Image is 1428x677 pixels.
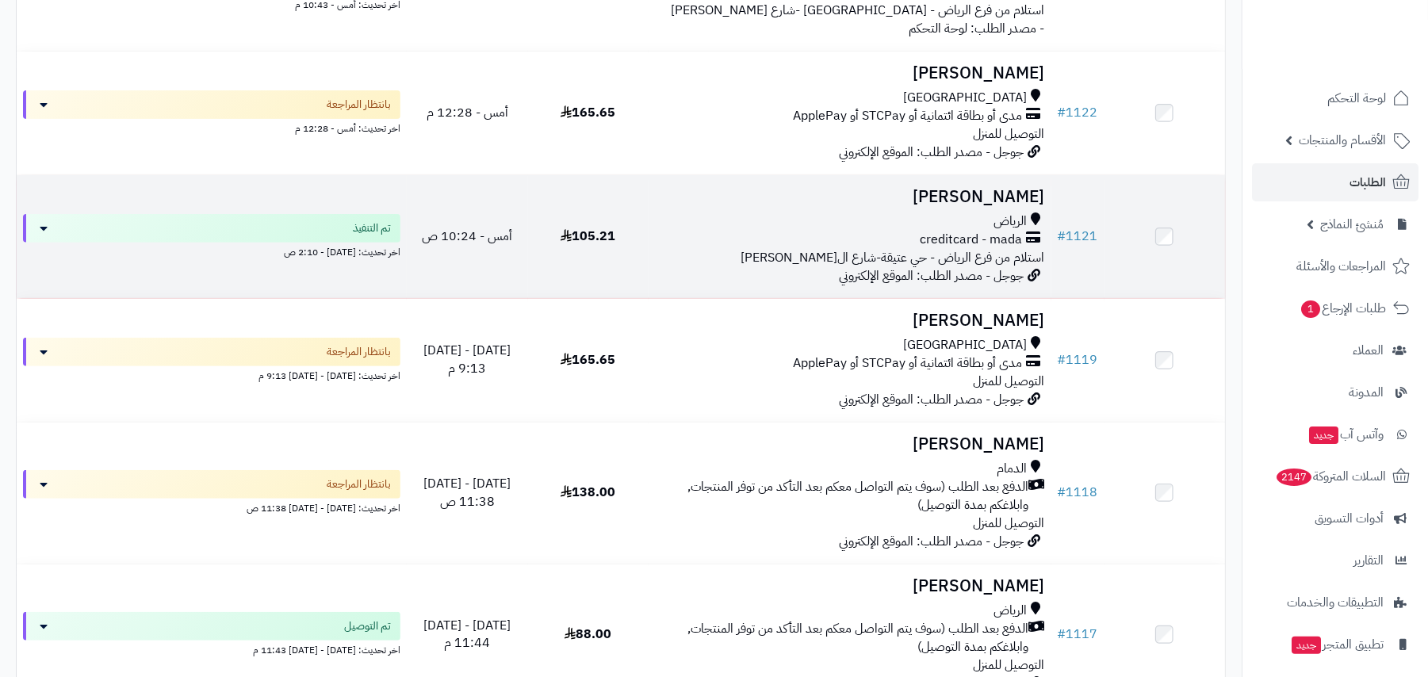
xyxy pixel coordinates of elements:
span: بانتظار المراجعة [327,344,391,360]
span: الطلبات [1350,171,1386,193]
span: تطبيق المتجر [1290,633,1384,656]
span: الدمام [997,460,1028,478]
a: تطبيق المتجرجديد [1252,625,1418,664]
h3: [PERSON_NAME] [655,577,1044,595]
span: التقارير [1353,549,1384,572]
span: الدفع بعد الطلب (سوف يتم التواصل معكم بعد التأكد من توفر المنتجات, وابلاغكم بمدة التوصيل) [655,478,1028,514]
a: التقارير [1252,541,1418,579]
span: مدى أو بطاقة ائتمانية أو STCPay أو ApplePay [794,107,1023,125]
span: السلات المتروكة [1275,465,1386,488]
div: اخر تحديث: [DATE] - 2:10 ص [23,243,400,259]
span: التوصيل للمنزل [974,372,1045,391]
a: طلبات الإرجاع1 [1252,289,1418,327]
a: #1122 [1058,103,1098,122]
h3: [PERSON_NAME] [655,188,1044,206]
span: 105.21 [561,227,615,246]
span: طلبات الإرجاع [1300,297,1386,319]
span: # [1058,350,1066,369]
h3: [PERSON_NAME] [655,64,1044,82]
a: السلات المتروكة2147 [1252,457,1418,495]
span: أدوات التسويق [1315,507,1384,530]
a: أدوات التسويق [1252,499,1418,537]
span: العملاء [1353,339,1384,361]
span: التطبيقات والخدمات [1287,591,1384,614]
span: [GEOGRAPHIC_DATA] [904,336,1028,354]
span: وآتس آب [1307,423,1384,446]
a: المدونة [1252,373,1418,411]
h3: [PERSON_NAME] [655,312,1044,330]
span: التوصيل للمنزل [974,514,1045,533]
a: #1117 [1058,625,1098,644]
a: #1119 [1058,350,1098,369]
span: لوحة التحكم [1327,87,1386,109]
a: الطلبات [1252,163,1418,201]
span: مدى أو بطاقة ائتمانية أو STCPay أو ApplePay [794,354,1023,373]
span: creditcard - mada [921,231,1023,249]
span: الأقسام والمنتجات [1299,129,1386,151]
div: اخر تحديث: أمس - 12:28 م [23,119,400,136]
span: # [1058,227,1066,246]
span: جوجل - مصدر الطلب: الموقع الإلكتروني [840,266,1024,285]
span: [DATE] - [DATE] 11:44 م [424,616,511,653]
span: استلام من فرع الرياض - [GEOGRAPHIC_DATA] -شارع [PERSON_NAME] [672,1,1045,20]
span: بانتظار المراجعة [327,476,391,492]
span: [GEOGRAPHIC_DATA] [904,89,1028,107]
span: أمس - 10:24 ص [423,227,513,246]
span: 2147 [1277,469,1311,486]
span: جوجل - مصدر الطلب: الموقع الإلكتروني [840,143,1024,162]
span: جديد [1309,426,1338,444]
a: #1118 [1058,483,1098,502]
span: 165.65 [561,103,615,122]
span: 138.00 [561,483,615,502]
span: التوصيل للمنزل [974,656,1045,675]
span: أمس - 12:28 م [427,103,508,122]
a: لوحة التحكم [1252,79,1418,117]
a: المراجعات والأسئلة [1252,247,1418,285]
span: # [1058,625,1066,644]
span: الرياض [994,602,1028,620]
span: جوجل - مصدر الطلب: الموقع الإلكتروني [840,390,1024,409]
span: الدفع بعد الطلب (سوف يتم التواصل معكم بعد التأكد من توفر المنتجات, وابلاغكم بمدة التوصيل) [655,620,1028,656]
span: المدونة [1349,381,1384,404]
span: # [1058,103,1066,122]
span: 88.00 [565,625,611,644]
a: #1121 [1058,227,1098,246]
h3: [PERSON_NAME] [655,435,1044,453]
span: الرياض [994,212,1028,231]
span: [DATE] - [DATE] 11:38 ص [424,474,511,511]
span: بانتظار المراجعة [327,97,391,113]
span: جديد [1292,637,1321,654]
span: التوصيل للمنزل [974,124,1045,143]
span: 1 [1301,300,1320,318]
span: مُنشئ النماذج [1320,213,1384,235]
div: اخر تحديث: [DATE] - [DATE] 11:38 ص [23,499,400,515]
span: استلام من فرع الرياض - حي عتيقة-شارع ال[PERSON_NAME] [741,248,1045,267]
span: [DATE] - [DATE] 9:13 م [424,341,511,378]
div: اخر تحديث: [DATE] - [DATE] 11:43 م [23,641,400,657]
span: تم التنفيذ [353,220,391,236]
span: 165.65 [561,350,615,369]
a: التطبيقات والخدمات [1252,583,1418,622]
span: # [1058,483,1066,502]
a: وآتس آبجديد [1252,415,1418,453]
span: المراجعات والأسئلة [1296,255,1386,277]
div: اخر تحديث: [DATE] - [DATE] 9:13 م [23,366,400,383]
span: جوجل - مصدر الطلب: الموقع الإلكتروني [840,532,1024,551]
span: تم التوصيل [344,618,391,634]
a: العملاء [1252,331,1418,369]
